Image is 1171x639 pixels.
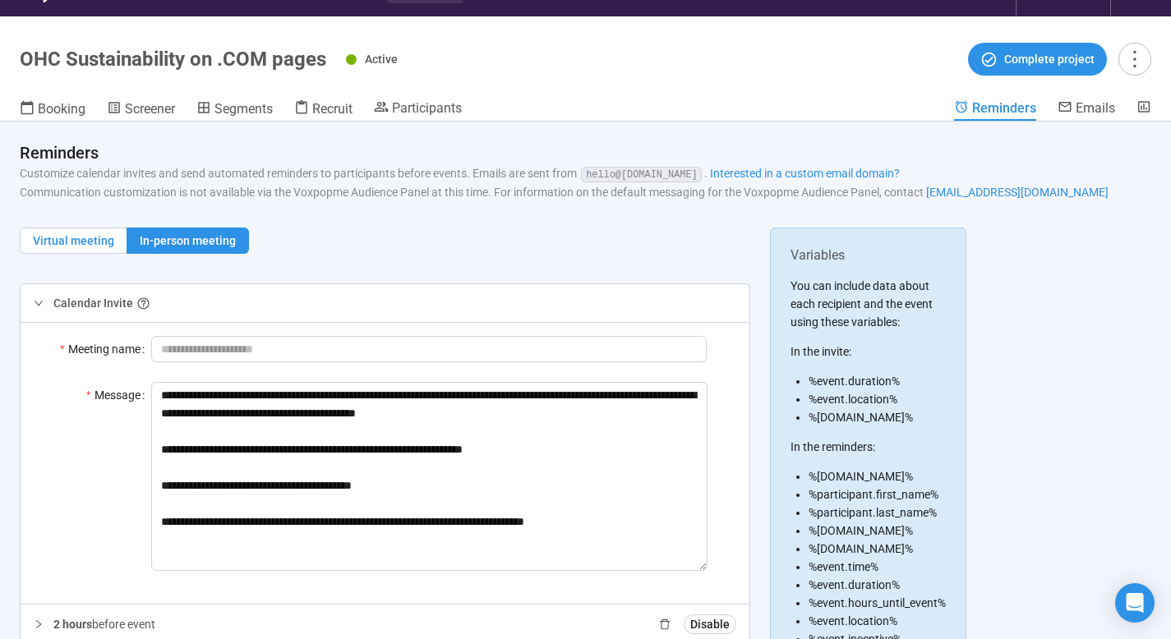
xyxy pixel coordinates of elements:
span: Booking [38,101,85,117]
span: right [34,298,44,308]
p: You can include data about each recipient and the event using these variables: [791,277,946,331]
span: Screener [125,101,175,117]
a: Recruit [294,99,353,121]
a: Booking [20,99,85,121]
li: %event.hours_until_event% [809,594,946,612]
textarea: Message [151,382,708,571]
a: Interested in a custom email domain? [710,167,900,180]
span: Virtual meeting [33,234,114,247]
p: In the invite: [791,342,946,361]
li: %[DOMAIN_NAME]% [809,540,946,558]
span: Customize calendar invites and send automated reminders to participants before events. Emails are... [20,167,900,180]
h1: OHC Sustainability on .COM pages [20,48,326,71]
li: %event.time% [809,558,946,576]
span: Participants [392,100,462,116]
button: Complete project [968,43,1107,76]
span: Complete project [1004,50,1095,68]
li: %[DOMAIN_NAME]% [809,408,946,426]
span: In-person meeting [140,234,236,247]
a: Segments [196,99,273,121]
div: Calendar Invite [21,284,749,322]
a: Screener [107,99,175,121]
li: %event.location% [809,390,946,408]
input: Meeting name [151,336,708,362]
li: %participant.last_name% [809,503,946,522]
a: Reminders [954,99,1036,121]
a: Emails [1058,99,1115,119]
li: %participant.first_name% [809,485,946,503]
span: delete [655,614,675,634]
h4: Reminders [20,141,1138,164]
a: Participants [374,99,462,119]
span: right [34,619,44,629]
li: %[DOMAIN_NAME]% [809,522,946,540]
span: Emails [1076,100,1115,116]
span: Communication customization is not available via the Voxpopme Audience Panel at this time. For in... [20,186,1109,199]
button: Disable [684,614,736,634]
button: more [1118,43,1151,76]
p: before event [53,615,155,633]
div: Calendar Invite [53,294,736,312]
span: Active [365,53,398,66]
li: %event.location% [809,612,946,630]
span: Reminders [972,100,1036,116]
span: Segments [214,101,273,117]
li: %event.duration% [809,372,946,390]
span: 2 hours [53,618,92,631]
span: more [1123,48,1146,70]
span: Disable [690,615,730,633]
span: Recruit [312,101,353,117]
li: %event.duration% [809,576,946,594]
li: %[DOMAIN_NAME]% [809,467,946,485]
div: Open Intercom Messenger [1115,583,1155,623]
div: Variables [791,245,946,265]
a: [EMAIL_ADDRESS][DOMAIN_NAME] [926,186,1109,199]
label: Message [86,382,150,408]
label: Meeting name [60,336,150,362]
code: hello @ [DOMAIN_NAME] [581,167,702,183]
p: In the reminders: [791,438,946,456]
